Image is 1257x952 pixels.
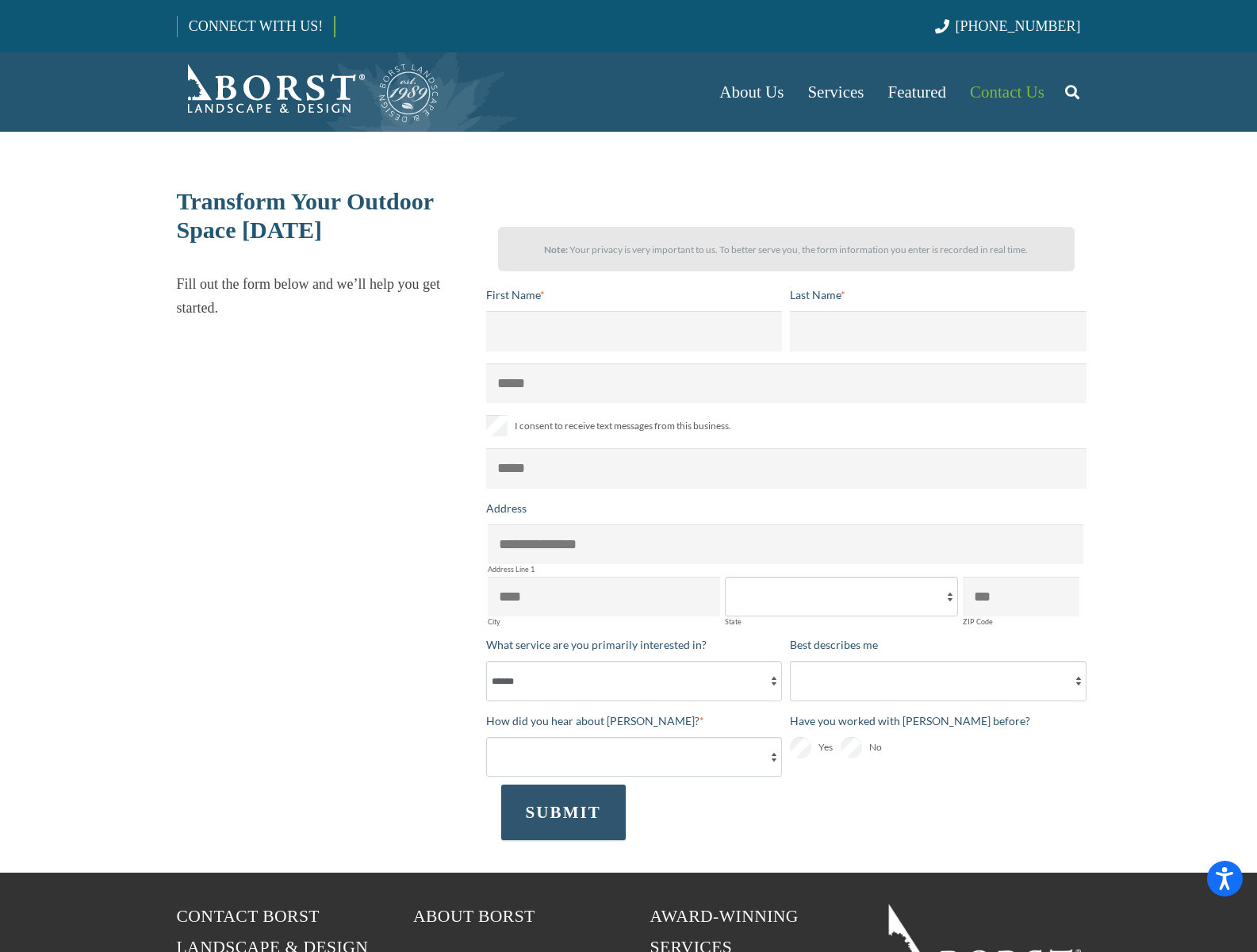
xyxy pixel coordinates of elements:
span: What service are you primarily interested in? [486,638,707,651]
span: Best describes me [790,638,878,651]
span: No [869,738,882,757]
span: Transform Your Outdoor Space [DATE] [177,188,434,243]
label: City [488,618,721,625]
span: Yes [818,738,833,757]
span: Have you worked with [PERSON_NAME] before? [790,714,1030,727]
a: About Us [707,52,795,132]
input: Last Name* [790,311,1086,351]
span: First Name [486,288,540,301]
input: Yes [790,737,811,758]
a: [PHONE_NUMBER] [935,18,1080,34]
select: How did you hear about [PERSON_NAME]?* [486,737,783,777]
span: How did you hear about [PERSON_NAME]? [486,714,699,727]
span: Featured [888,83,946,102]
a: Search [1056,72,1088,112]
span: Last Name [790,288,841,301]
span: Address [486,501,527,515]
a: Featured [876,52,958,132]
a: CONNECT WITH US! [178,7,334,45]
label: Address Line 1 [488,566,1083,573]
a: Services [795,52,876,132]
label: State [725,618,958,625]
input: No [841,737,862,758]
input: First Name* [486,311,783,351]
span: About Borst [413,907,535,926]
a: Borst-Logo [177,60,440,124]
span: Services [807,83,864,102]
select: What service are you primarily interested in? [486,661,783,701]
span: Contact Us [970,83,1044,102]
label: ZIP Code [963,618,1079,625]
span: [PHONE_NUMBER] [956,18,1081,34]
a: Contact Us [958,52,1056,132]
button: SUBMIT [501,785,626,840]
p: Fill out the form below and we’ll help you get started. [177,272,473,320]
strong: Note: [544,244,568,255]
span: I consent to receive text messages from this business. [515,416,731,436]
input: I consent to receive text messages from this business. [486,415,508,436]
select: Best describes me [790,661,1086,701]
span: About Us [719,83,784,102]
p: Your privacy is very important to us. To better serve you, the form information you enter is reco... [512,238,1060,262]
